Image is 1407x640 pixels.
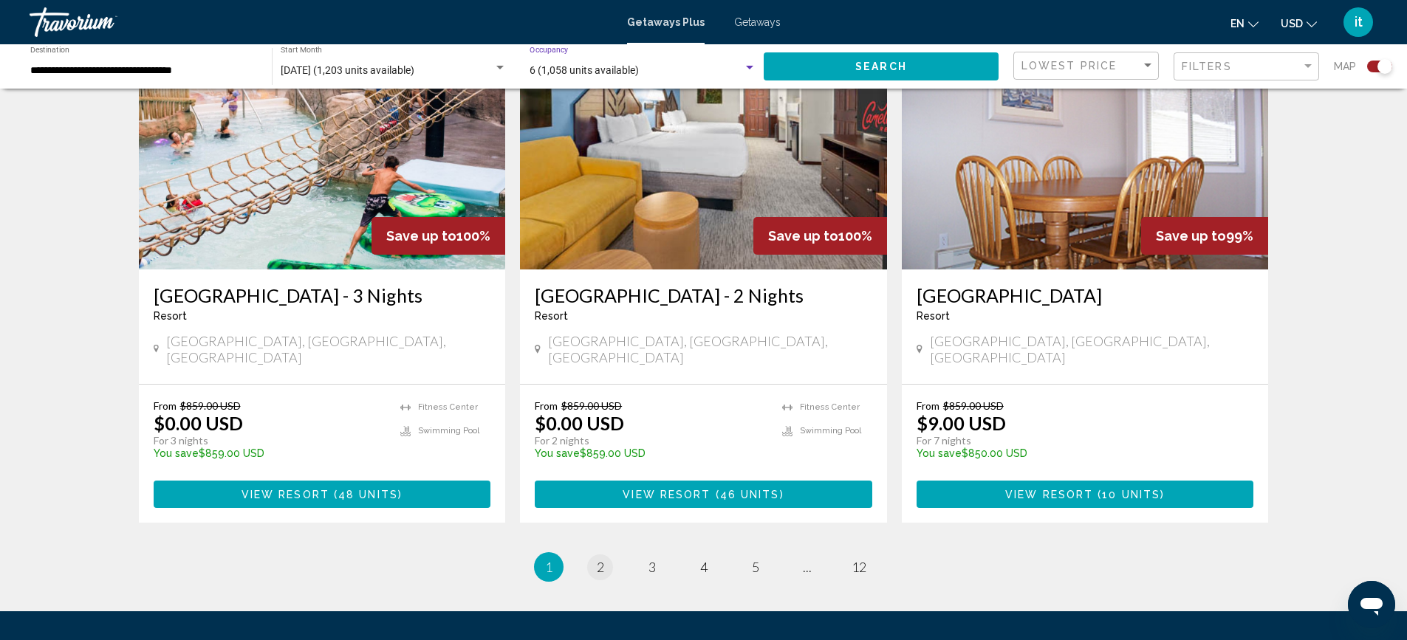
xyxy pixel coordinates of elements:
span: View Resort [1005,489,1093,500]
span: Lowest Price [1021,60,1117,72]
a: Getaways [734,16,781,28]
span: Save up to [386,228,456,244]
p: $0.00 USD [535,412,624,434]
button: View Resort(10 units) [917,481,1254,508]
span: From [917,399,939,412]
p: $859.00 USD [535,447,767,459]
span: $859.00 USD [943,399,1004,412]
span: 46 units [720,489,780,500]
button: Filter [1174,52,1319,82]
span: 12 [852,559,866,575]
span: [GEOGRAPHIC_DATA], [GEOGRAPHIC_DATA], [GEOGRAPHIC_DATA] [166,333,490,365]
p: $859.00 USD [154,447,386,459]
button: View Resort(48 units) [154,481,491,508]
span: From [535,399,558,412]
span: 48 units [338,489,398,500]
span: From [154,399,177,412]
span: 10 units [1102,489,1160,500]
span: Resort [154,310,187,322]
span: Swimming Pool [800,426,861,436]
span: it [1355,15,1363,30]
p: $0.00 USD [154,412,243,434]
span: You save [535,447,580,459]
span: [GEOGRAPHIC_DATA], [GEOGRAPHIC_DATA], [GEOGRAPHIC_DATA] [930,333,1254,365]
span: ( ) [711,489,784,500]
div: 100% [372,217,505,255]
a: Getaways Plus [627,16,705,28]
span: Save up to [768,228,838,244]
span: 6 (1,058 units available) [530,64,639,76]
span: ... [803,559,812,575]
button: User Menu [1339,7,1377,38]
span: Map [1334,56,1356,77]
span: You save [154,447,199,459]
button: Search [764,52,999,80]
span: 5 [752,559,759,575]
a: [GEOGRAPHIC_DATA] [917,284,1254,306]
span: 1 [545,559,552,575]
div: 100% [753,217,887,255]
mat-select: Sort by [1021,60,1154,72]
span: Fitness Center [418,402,478,412]
span: Fitness Center [800,402,860,412]
span: ( ) [1093,489,1165,500]
p: $850.00 USD [917,447,1239,459]
span: USD [1281,18,1303,30]
button: Change language [1230,13,1259,34]
ul: Pagination [139,552,1269,582]
p: For 2 nights [535,434,767,447]
div: 99% [1141,217,1268,255]
span: Search [855,61,907,73]
p: For 3 nights [154,434,386,447]
span: [DATE] (1,203 units available) [281,64,414,76]
span: Resort [535,310,568,322]
button: Change currency [1281,13,1317,34]
span: 3 [648,559,656,575]
span: You save [917,447,962,459]
span: Swimming Pool [418,426,479,436]
span: ( ) [329,489,403,500]
span: Filters [1182,61,1232,72]
span: 2 [597,559,604,575]
span: 4 [700,559,708,575]
span: Save up to [1156,228,1226,244]
a: Travorium [30,7,612,37]
img: 0121I01X.jpg [902,33,1269,269]
p: $9.00 USD [917,412,1006,434]
a: [GEOGRAPHIC_DATA] - 2 Nights [535,284,872,306]
p: For 7 nights [917,434,1239,447]
span: Resort [917,310,950,322]
a: [GEOGRAPHIC_DATA] - 3 Nights [154,284,491,306]
span: en [1230,18,1245,30]
iframe: Button to launch messaging window [1348,581,1395,628]
span: View Resort [242,489,329,500]
span: $859.00 USD [561,399,622,412]
span: View Resort [623,489,711,500]
span: $859.00 USD [180,399,241,412]
img: S183I01X.jpg [520,33,887,269]
img: S183O01X.jpg [139,33,506,269]
span: [GEOGRAPHIC_DATA], [GEOGRAPHIC_DATA], [GEOGRAPHIC_DATA] [548,333,872,365]
button: View Resort(46 units) [535,481,872,508]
